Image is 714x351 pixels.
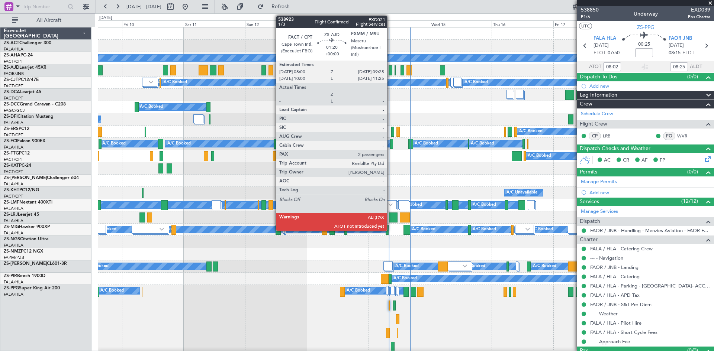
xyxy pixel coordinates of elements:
[4,261,47,266] span: ZS-[PERSON_NAME]
[533,261,556,272] div: A/C Booked
[4,181,23,187] a: FALA/HLA
[682,49,694,57] span: ELDT
[395,261,419,272] div: A/C Booked
[149,81,153,84] img: arrow-gray.svg
[464,77,488,88] div: A/C Booked
[4,102,66,107] a: ZS-DCCGrand Caravan - C208
[4,176,47,180] span: ZS-[PERSON_NAME]
[590,338,630,345] a: --- - Approach Fee
[4,127,29,131] a: ZS-ERSPC12
[4,53,20,58] span: ZS-AHA
[4,41,19,45] span: ZS-ACT
[580,198,599,206] span: Services
[519,126,543,137] div: A/C Booked
[580,144,650,153] span: Dispatch Checks and Weather
[245,20,307,27] div: Sun 12
[525,228,530,231] img: arrow-gray.svg
[580,91,617,100] span: Leg Information
[687,73,698,81] span: (0/0)
[4,95,23,101] a: FACT/CPT
[590,283,710,289] a: FALA / HLA - Parking - [GEOGRAPHIC_DATA]- ACC # 1800
[369,20,430,27] div: Tue 14
[4,274,45,278] a: ZS-PIRBeech 1900D
[594,49,606,57] span: ETOT
[530,224,553,235] div: A/C Booked
[669,35,692,42] span: FAOR JNB
[4,249,21,254] span: ZS-NMZ
[590,255,623,261] a: --- - Navigation
[4,188,39,192] a: ZS-KHTPC12/NG
[265,4,296,9] span: Refresh
[4,46,23,52] a: FALA/HLA
[590,227,710,234] a: FAOR / JNB - Handling - Menzies Aviation - FAOR FAOR / JNB
[637,23,654,31] span: ZS-PPG
[634,10,658,18] div: Underway
[589,83,710,89] div: Add new
[4,139,17,143] span: ZS-FCI
[688,6,710,14] span: EXD039
[603,62,621,71] input: --:--
[594,42,609,49] span: [DATE]
[4,292,23,297] a: FALA/HLA
[164,77,187,88] div: A/C Booked
[4,200,19,205] span: ZS-LMF
[590,311,618,317] a: --- - Weather
[4,225,19,229] span: ZS-MIG
[4,127,19,131] span: ZS-ERS
[590,292,640,298] a: FALA / HLA - APD Tax
[4,65,19,70] span: ZS-AJD
[581,208,618,215] a: Manage Services
[589,63,601,71] span: ATOT
[349,224,373,235] div: A/C Booked
[4,71,24,77] a: FAOR/JNB
[4,261,67,266] a: ZS-[PERSON_NAME]CL601-3R
[580,100,592,108] span: Crew
[4,151,30,156] a: ZS-FTGPC12
[4,194,23,199] a: FACT/CPT
[4,120,23,126] a: FALA/HLA
[492,20,553,27] div: Thu 16
[4,114,17,119] span: ZS-DFI
[8,14,81,26] button: All Aircraft
[4,176,79,180] a: ZS-[PERSON_NAME]Challenger 604
[594,35,616,42] span: FALA HLA
[581,178,617,186] a: Manage Permits
[581,14,599,20] span: P1/6
[167,138,191,149] div: A/C Booked
[462,261,485,272] div: A/C Booked
[140,101,163,113] div: A/C Booked
[288,224,311,235] div: A/C Booked
[4,206,23,211] a: FALA/HLA
[608,49,620,57] span: 07:50
[126,3,161,10] span: [DATE] - [DATE]
[4,212,39,217] a: ZS-LRJLearjet 45
[580,168,597,176] span: Permits
[184,20,245,27] div: Sat 11
[580,235,598,244] span: Charter
[4,78,18,82] span: ZS-CJT
[4,59,23,64] a: FACT/CPT
[580,217,600,226] span: Dispatch
[4,157,23,162] a: FACT/CPT
[670,62,688,71] input: --:--
[4,279,23,285] a: FALA/HLA
[4,132,23,138] a: FACT/CPT
[4,163,19,168] span: ZS-KAT
[4,139,45,143] a: ZS-FCIFalcon 900EX
[4,151,19,156] span: ZS-FTG
[4,83,23,89] a: FACT/CPT
[4,65,46,70] a: ZS-AJDLearjet 45XR
[4,243,23,248] a: FALA/HLA
[4,274,17,278] span: ZS-PIR
[663,132,675,140] div: FO
[4,188,19,192] span: ZS-KHT
[590,273,640,280] a: FALA / HLA - Catering
[623,157,629,164] span: CR
[4,286,60,290] a: ZS-PPGSuper King Air 200
[660,157,665,164] span: FP
[688,14,710,20] span: Pos Charter
[4,90,41,94] a: ZS-DCALearjet 45
[4,230,23,236] a: FALA/HLA
[604,157,611,164] span: AC
[278,138,302,149] div: A/C Booked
